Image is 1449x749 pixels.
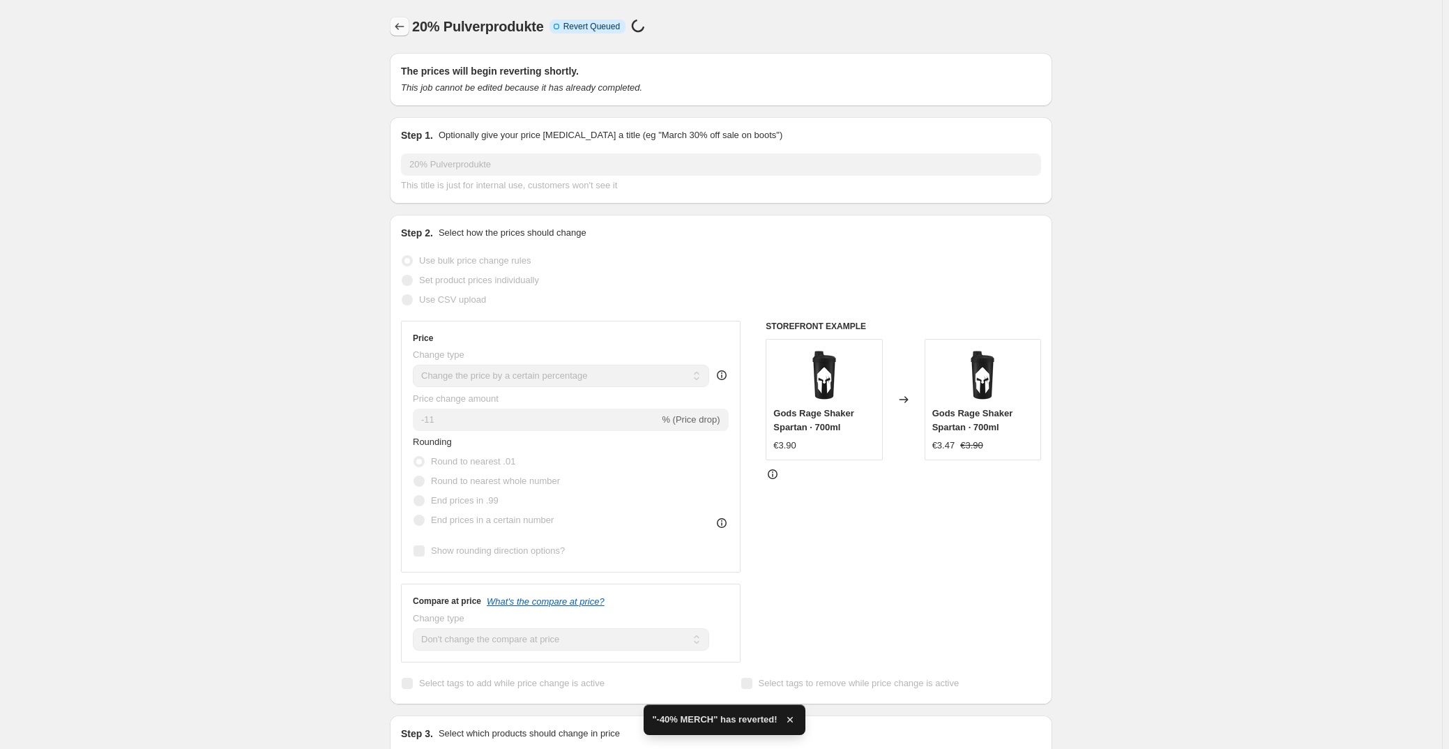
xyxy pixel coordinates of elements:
span: Select tags to remove while price change is active [759,678,959,688]
span: Gods Rage Shaker Spartan · 700ml [773,408,854,432]
h2: The prices will begin reverting shortly. [401,64,1041,78]
span: 20% Pulverprodukte [412,19,544,34]
span: "-40% MERCH" has reverted! [652,713,777,727]
p: Optionally give your price [MEDICAL_DATA] a title (eg "March 30% off sale on boots") [439,128,782,142]
input: -15 [413,409,659,431]
button: What's the compare at price? [487,596,605,607]
span: % (Price drop) [662,414,720,425]
p: Select how the prices should change [439,226,586,240]
h3: Compare at price [413,596,481,607]
p: Select which products should change in price [439,727,620,741]
span: Rounding [413,437,452,447]
h6: STOREFRONT EXAMPLE [766,321,1041,332]
span: Show rounding direction options? [431,545,565,556]
span: End prices in .99 [431,495,499,506]
strike: €3.90 [960,439,983,453]
h2: Step 2. [401,226,433,240]
span: Set product prices individually [419,275,539,285]
span: Use bulk price change rules [419,255,531,266]
img: GodsRage360ShakerBlackMERCH_700ml_80x.png [955,347,1010,402]
h2: Step 1. [401,128,433,142]
span: End prices in a certain number [431,515,554,525]
div: help [715,368,729,382]
span: Round to nearest whole number [431,476,560,486]
div: €3.90 [773,439,796,453]
i: This job cannot be edited because it has already completed. [401,82,642,93]
span: Use CSV upload [419,294,486,305]
span: Price change amount [413,393,499,404]
input: 30% off holiday sale [401,153,1041,176]
button: Price change jobs [390,17,409,36]
span: Revert Queued [563,21,620,32]
h2: Step 3. [401,727,433,741]
span: Change type [413,613,464,623]
div: €3.47 [932,439,955,453]
span: This title is just for internal use, customers won't see it [401,180,617,190]
h3: Price [413,333,433,344]
span: Change type [413,349,464,360]
img: GodsRage360ShakerBlackMERCH_700ml_80x.png [796,347,852,402]
span: Round to nearest .01 [431,456,515,467]
span: Gods Rage Shaker Spartan · 700ml [932,408,1013,432]
span: Select tags to add while price change is active [419,678,605,688]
